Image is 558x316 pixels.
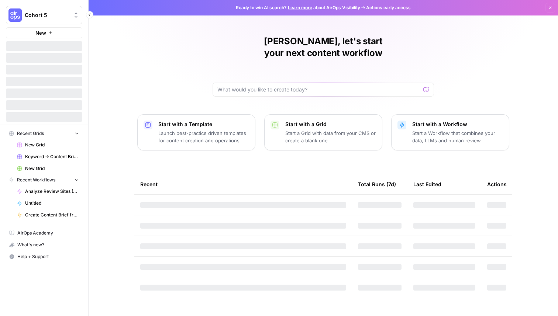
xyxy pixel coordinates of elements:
[487,174,507,194] div: Actions
[288,5,312,10] a: Learn more
[158,129,249,144] p: Launch best-practice driven templates for content creation and operations
[6,174,82,185] button: Recent Workflows
[366,4,411,11] span: Actions early access
[25,142,79,148] span: New Grid
[137,114,255,150] button: Start with a TemplateLaunch best-practice driven templates for content creation and operations
[236,4,360,11] span: Ready to win AI search? about AirOps Visibility
[6,227,82,239] a: AirOps Academy
[217,86,420,93] input: What would you like to create today?
[285,121,376,128] p: Start with a Grid
[14,209,82,221] a: Create Content Brief from Keyword
[6,128,82,139] button: Recent Grids
[14,197,82,209] a: Untitled
[6,6,82,24] button: Workspace: Cohort 5
[17,130,44,137] span: Recent Grids
[6,251,82,263] button: Help + Support
[8,8,22,22] img: Cohort 5 Logo
[25,212,79,218] span: Create Content Brief from Keyword
[6,27,82,38] button: New
[391,114,509,150] button: Start with a WorkflowStart a Workflow that combines your data, LLMs and human review
[412,129,503,144] p: Start a Workflow that combines your data, LLMs and human review
[140,174,346,194] div: Recent
[412,121,503,128] p: Start with a Workflow
[213,35,434,59] h1: [PERSON_NAME], let's start your next content workflow
[14,163,82,174] a: New Grid
[25,188,79,195] span: Analyze Review Sites (Deepshikha)
[413,174,441,194] div: Last Edited
[25,11,69,19] span: Cohort 5
[14,185,82,197] a: Analyze Review Sites (Deepshikha)
[6,239,82,251] button: What's new?
[14,139,82,151] a: New Grid
[17,230,79,236] span: AirOps Academy
[25,200,79,206] span: Untitled
[17,177,55,183] span: Recent Workflows
[285,129,376,144] p: Start a Grid with data from your CMS or create a blank one
[25,165,79,172] span: New Grid
[35,29,46,37] span: New
[6,239,82,250] div: What's new?
[17,253,79,260] span: Help + Support
[264,114,382,150] button: Start with a GridStart a Grid with data from your CMS or create a blank one
[158,121,249,128] p: Start with a Template
[358,174,396,194] div: Total Runs (7d)
[14,151,82,163] a: Keyword -> Content Brief -> Article
[25,153,79,160] span: Keyword -> Content Brief -> Article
